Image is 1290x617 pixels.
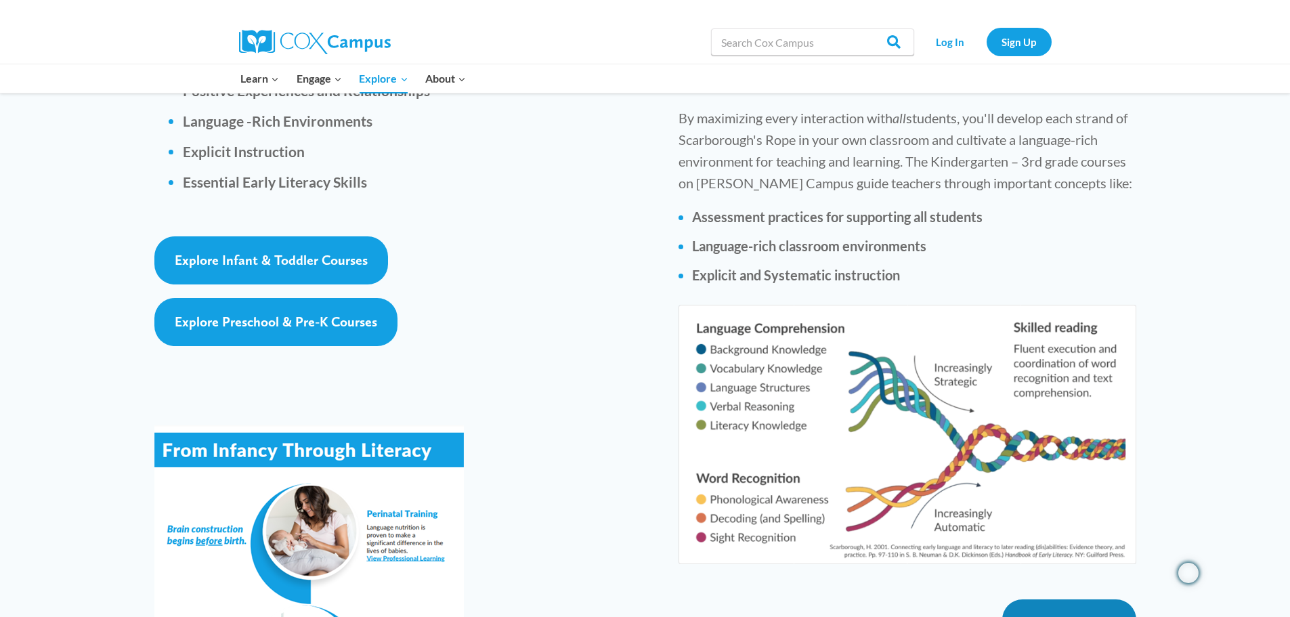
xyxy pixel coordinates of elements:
[154,236,388,284] a: Explore Infant & Toddler Courses
[893,110,906,126] i: all
[154,298,397,346] a: Explore Preschool & Pre-K Courses
[679,305,1136,564] img: Diagram of Scarborough's Rope
[175,314,377,330] span: Explore Preschool & Pre-K Courses
[679,107,1136,194] p: By maximizing every interaction with students, you'll develop each strand of Scarborough's Rope i...
[232,64,475,93] nav: Primary Navigation
[288,64,351,93] button: Child menu of Engage
[416,64,475,93] button: Child menu of About
[921,28,980,56] a: Log In
[692,209,983,225] strong: Assessment practices for supporting all students
[987,28,1052,56] a: Sign Up
[711,28,914,56] input: Search Cox Campus
[183,143,305,160] b: Explicit Instruction
[921,28,1052,56] nav: Secondary Navigation
[175,252,368,268] span: Explore Infant & Toddler Courses
[351,64,417,93] button: Child menu of Explore
[692,238,926,254] strong: Language-rich classroom environments
[183,82,430,99] b: Positive Experiences and Relationships
[692,267,900,283] strong: Explicit and Systematic instruction
[232,64,288,93] button: Child menu of Learn
[183,112,372,129] b: Language -Rich Environments
[239,30,391,54] img: Cox Campus
[183,173,367,190] b: Essential Early Literacy Skills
